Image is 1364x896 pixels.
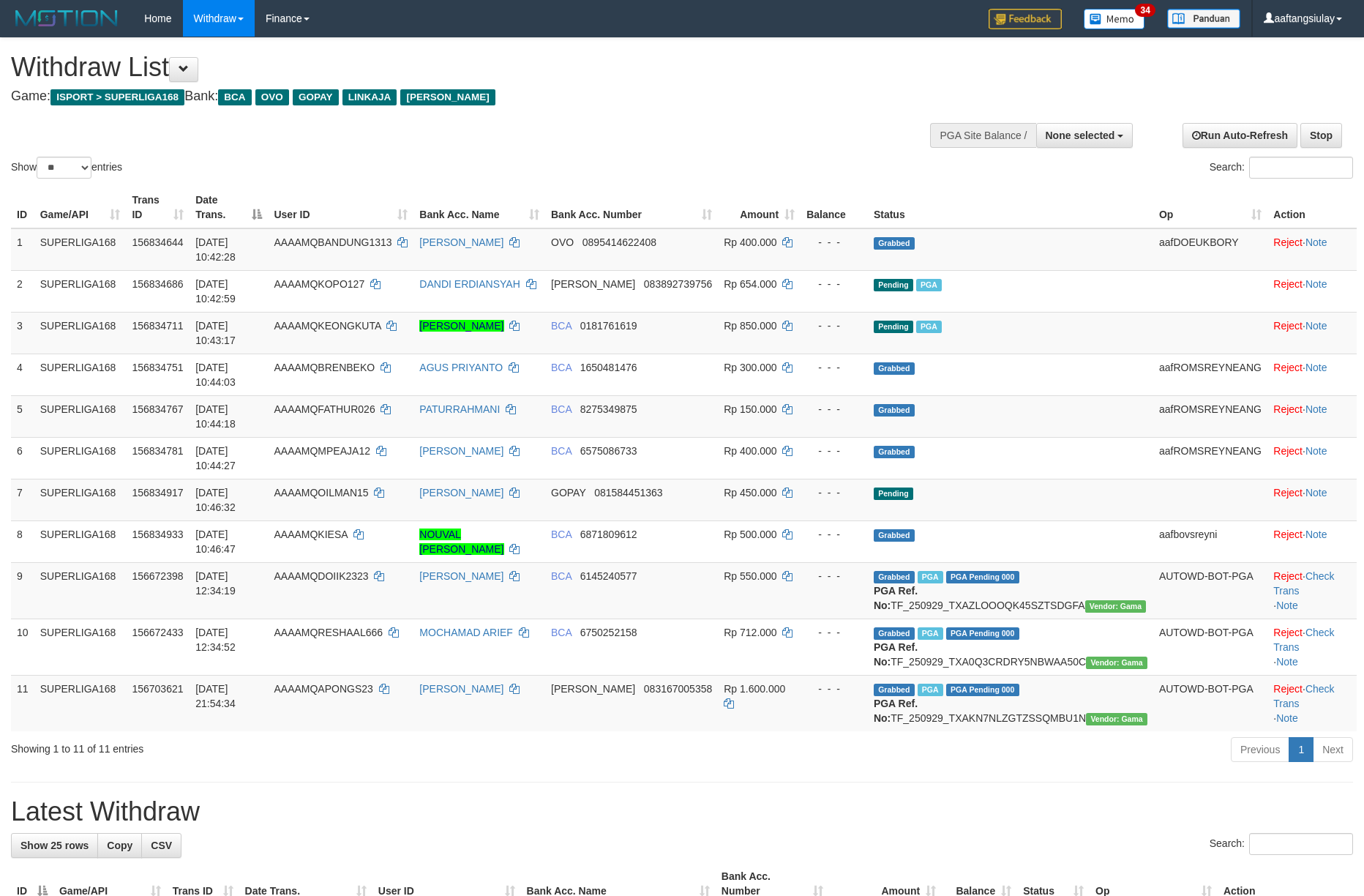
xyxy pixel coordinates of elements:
span: 34 [1135,4,1155,17]
a: [PERSON_NAME] [419,570,503,582]
label: Show entries [11,157,122,179]
th: Status [868,187,1153,228]
span: [DATE] 12:34:19 [195,570,236,597]
a: Note [1276,600,1298,611]
span: 156672433 [132,627,183,638]
span: [DATE] 12:34:52 [195,627,236,653]
span: AAAAMQKEONGKUTA [274,320,381,332]
td: aafROMSREYNEANG [1153,437,1267,479]
td: aafROMSREYNEANG [1153,354,1267,395]
span: Grabbed [874,237,915,250]
img: MOTION_logo.png [11,7,122,29]
span: BCA [551,403,572,415]
td: SUPERLIGA168 [34,520,127,562]
td: SUPERLIGA168 [34,562,127,619]
div: - - - [806,527,862,542]
span: AAAAMQFATHUR026 [274,403,375,415]
span: 156834767 [132,403,183,415]
span: AAAAMQDOIIK2323 [274,570,368,582]
span: OVO [551,236,574,248]
span: Pending [874,279,913,291]
a: Copy [97,833,142,858]
span: Rp 500.000 [724,529,776,540]
span: PGA Pending [946,571,1019,583]
span: Grabbed [874,446,915,458]
div: - - - [806,625,862,640]
div: - - - [806,402,862,417]
a: Note [1276,712,1298,724]
td: 3 [11,312,34,354]
a: Reject [1273,529,1303,540]
a: Check Trans [1273,683,1334,709]
span: AAAAMQBRENBEKO [274,362,375,373]
span: BCA [551,627,572,638]
span: AAAAMQMPEAJA12 [274,445,370,457]
td: · [1267,520,1357,562]
a: Note [1305,278,1327,290]
span: PGA Pending [946,684,1019,696]
span: Grabbed [874,529,915,542]
span: Copy 083167005358 to clipboard [644,683,712,695]
span: Grabbed [874,627,915,640]
td: AUTOWD-BOT-PGA [1153,675,1267,731]
th: Bank Acc. Number: activate to sort column ascending [545,187,718,228]
td: TF_250929_TXAKN7NLZGTZSSQMBU1N [868,675,1153,731]
td: aafDOEUKBORY [1153,228,1267,271]
td: 8 [11,520,34,562]
th: Action [1267,187,1357,228]
a: [PERSON_NAME] [419,445,503,457]
th: User ID: activate to sort column ascending [268,187,413,228]
span: Pending [874,488,913,500]
td: SUPERLIGA168 [34,437,127,479]
a: Note [1305,320,1327,332]
span: Marked by aafsoycanthlai [918,627,943,640]
span: Vendor URL: https://trx31.1velocity.biz [1086,657,1147,669]
span: BCA [551,570,572,582]
td: · · [1267,619,1357,675]
span: Copy 0895414622408 to clipboard [582,236,656,248]
span: Copy 6750252158 to clipboard [580,627,637,638]
td: · [1267,228,1357,271]
th: Bank Acc. Name: activate to sort column ascending [413,187,545,228]
td: 9 [11,562,34,619]
td: SUPERLIGA168 [34,479,127,520]
a: [PERSON_NAME] [419,683,503,695]
span: Copy 0181761619 to clipboard [580,320,637,332]
span: Copy 6575086733 to clipboard [580,445,637,457]
a: Show 25 rows [11,833,98,858]
span: Copy 6871809612 to clipboard [580,529,637,540]
img: Feedback.jpg [989,9,1062,29]
span: Marked by aafchhiseyha [916,321,942,333]
span: None selected [1046,130,1115,141]
span: [DATE] 10:42:59 [195,278,236,305]
td: SUPERLIGA168 [34,228,127,271]
span: BCA [551,320,572,332]
div: - - - [806,277,862,291]
th: Game/API: activate to sort column ascending [34,187,127,228]
input: Search: [1249,833,1353,855]
h1: Latest Withdraw [11,797,1353,826]
b: PGA Ref. No: [874,698,918,724]
span: Copy 083892739756 to clipboard [644,278,712,290]
span: [DATE] 10:42:28 [195,236,236,263]
a: [PERSON_NAME] [419,487,503,499]
td: aafROMSREYNEANG [1153,395,1267,437]
span: Marked by aafheankoy [916,279,942,291]
a: DANDI ERDIANSYAH [419,278,520,290]
a: Reject [1273,320,1303,332]
h1: Withdraw List [11,53,895,82]
span: [DATE] 10:46:47 [195,529,236,555]
span: PGA Pending [946,627,1019,640]
td: 6 [11,437,34,479]
a: Note [1305,362,1327,373]
input: Search: [1249,157,1353,179]
td: SUPERLIGA168 [34,619,127,675]
a: Reject [1273,278,1303,290]
th: Balance [801,187,868,228]
a: Note [1276,656,1298,668]
td: SUPERLIGA168 [34,675,127,731]
a: Note [1305,445,1327,457]
span: [DATE] 10:44:18 [195,403,236,430]
span: 156834686 [132,278,183,290]
span: Grabbed [874,571,915,583]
